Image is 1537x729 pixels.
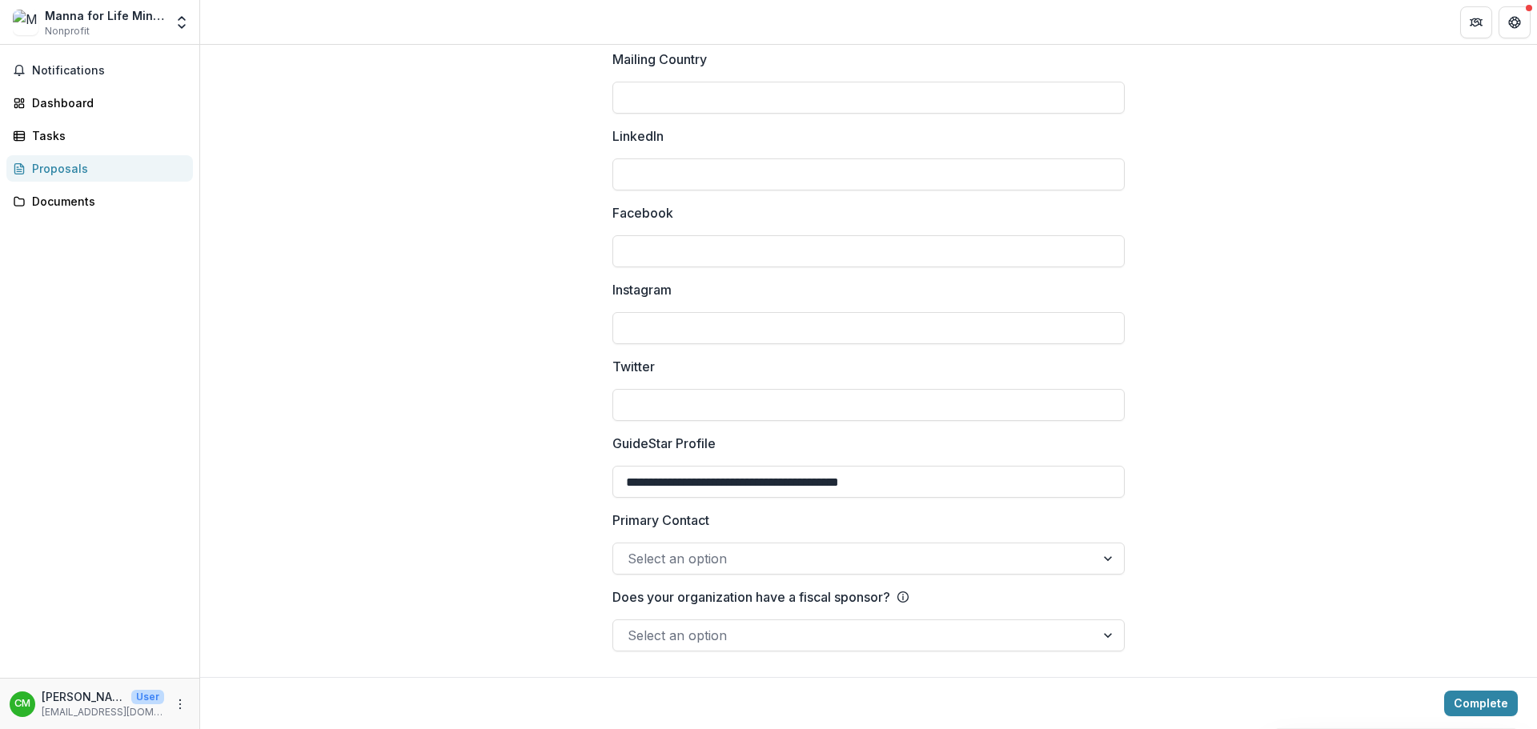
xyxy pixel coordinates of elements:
a: Dashboard [6,90,193,116]
button: Get Help [1499,6,1531,38]
div: Dashboard [32,94,180,111]
a: Tasks [6,122,193,149]
div: Cindy Miller [14,699,30,709]
p: Facebook [612,203,673,222]
p: [EMAIL_ADDRESS][DOMAIN_NAME] [42,705,164,719]
button: Open entity switcher [171,6,193,38]
p: Instagram [612,280,672,299]
p: GuideStar Profile [612,434,716,453]
button: Notifications [6,58,193,83]
a: Documents [6,188,193,214]
img: Manna for Life Ministries [13,10,38,35]
button: More [171,695,190,714]
button: Complete [1444,691,1518,716]
span: Nonprofit [45,24,90,38]
p: Twitter [612,357,655,376]
a: Proposals [6,155,193,182]
p: [PERSON_NAME] [42,688,125,705]
div: Proposals [32,160,180,177]
p: User [131,690,164,704]
button: Partners [1460,6,1492,38]
p: LinkedIn [612,126,664,146]
div: Tasks [32,127,180,144]
div: Documents [32,193,180,210]
p: Does your organization have a fiscal sponsor? [612,587,890,607]
p: Mailing Country [612,50,707,69]
p: Primary Contact [612,511,709,530]
div: Manna for Life Ministries [45,7,164,24]
span: Notifications [32,64,187,78]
